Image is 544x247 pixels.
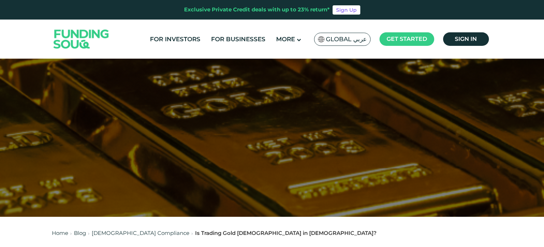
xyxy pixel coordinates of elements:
[276,36,295,43] span: More
[209,33,267,45] a: For Businesses
[52,230,68,236] a: Home
[318,36,324,42] img: SA Flag
[326,35,367,43] span: Global عربي
[92,230,189,236] a: [DEMOGRAPHIC_DATA] Compliance
[333,5,360,15] a: Sign Up
[74,230,86,236] a: Blog
[184,6,330,14] div: Exclusive Private Credit deals with up to 23% return*
[195,229,377,237] div: Is Trading Gold [DEMOGRAPHIC_DATA] in [DEMOGRAPHIC_DATA]?
[387,36,427,42] span: Get started
[148,33,202,45] a: For Investors
[443,32,489,46] a: Sign in
[47,21,116,57] img: Logo
[455,36,477,42] span: Sign in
